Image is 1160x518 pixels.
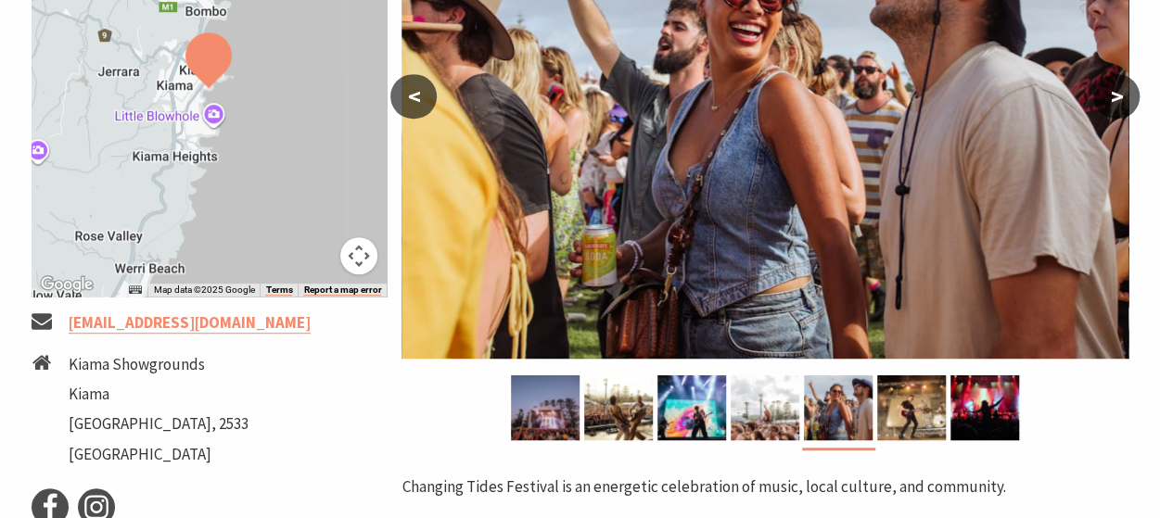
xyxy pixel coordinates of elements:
[511,375,580,440] img: Changing Tides Main Stage
[804,375,873,440] img: Changing Tides Festival Goers - 2
[129,284,142,297] button: Keyboard shortcuts
[950,375,1019,440] img: Changing Tides Festival Goers - 3
[69,352,249,377] li: Kiama Showgrounds
[265,284,292,296] a: Terms (opens in new tab)
[36,272,97,297] img: Google
[153,284,254,295] span: Map data ©2025 Google
[1093,74,1140,119] button: >
[731,375,799,440] img: Changing Tides Festival Goers - 1
[584,375,653,440] img: Changing Tides Performance - 1
[402,474,1128,499] p: Changing Tides Festival is an energetic celebration of music, local culture, and community.
[303,284,381,296] a: Report a map error
[69,382,249,407] li: Kiama
[877,375,946,440] img: Changing Tides Performance - 2
[36,272,97,297] a: Open this area in Google Maps (opens a new window)
[69,442,249,467] li: [GEOGRAPHIC_DATA]
[657,375,726,440] img: Changing Tides Performers - 3
[69,312,311,334] a: [EMAIL_ADDRESS][DOMAIN_NAME]
[390,74,437,119] button: <
[340,237,377,274] button: Map camera controls
[69,411,249,436] li: [GEOGRAPHIC_DATA], 2533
